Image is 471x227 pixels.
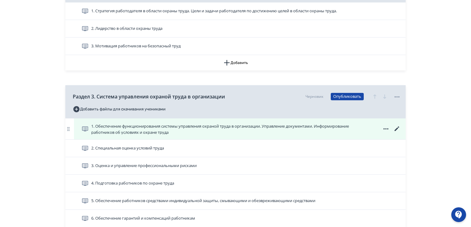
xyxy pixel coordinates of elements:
[91,26,162,32] span: 2. Лидерство в области охраны труда
[65,20,406,38] div: 2. Лидерство в области охраны труда
[91,180,174,186] span: 4. Подготовка работников по охране труда
[91,215,195,221] span: 6. Обеспечение гарантий и компенсаций работникам
[73,104,166,114] button: Добавить файлы для скачивания учениками
[91,163,197,169] span: 3. Оценка и управление профессиональными рисками
[91,8,337,14] span: 1. Стратегия работодателя в области охраны труда. Цели и задачи работодателя по достижению целей ...
[65,175,406,192] div: 4. Подготовка работников по охране труда
[305,94,323,99] div: Черновик
[65,157,406,175] div: 3. Оценка и управление профессиональными рисками
[91,198,315,204] span: 5. Обеспечение работников средствами индивидуальной защиты, смывающими и обезвреживающими средствами
[91,145,164,151] span: 2. Специальная оценка условий труда
[331,93,364,100] button: Опубликовать
[65,140,406,157] div: 2. Специальная оценка условий труда
[91,43,181,49] span: 3. Мотивация работников на безопасный труд
[65,2,406,20] div: 1. Стратегия работодателя в области охраны труда. Цели и задачи работодателя по достижению целей ...
[65,192,406,210] div: 5. Обеспечение работников средствами индивидуальной защиты, смывающими и обезвреживающими средствами
[65,38,406,55] div: 3. Мотивация работников на безопасный труд
[91,123,369,134] span: 1. Обеспечение функционирования системы управления охраной труда в организации. Управление докуме...
[65,55,406,70] button: Добавить
[73,93,225,100] span: Раздел 3. Система управления охраной труда в организации
[65,118,406,140] div: 1. Обеспечение функционирования системы управления охраной труда в организации. Управление докуме...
